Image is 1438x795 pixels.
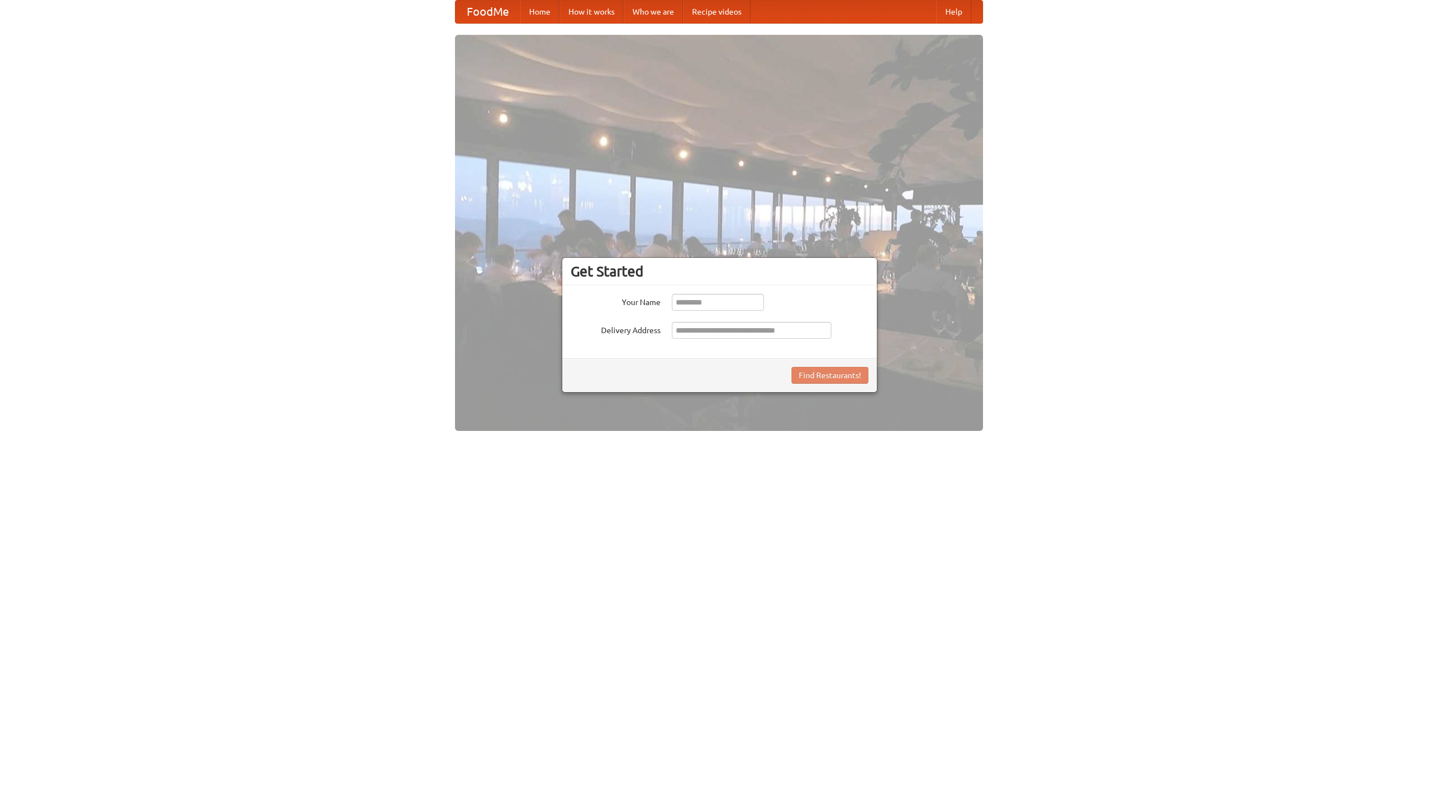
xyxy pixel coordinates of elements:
a: Help [936,1,971,23]
a: Recipe videos [683,1,750,23]
a: FoodMe [456,1,520,23]
button: Find Restaurants! [791,367,868,384]
label: Your Name [571,294,661,308]
a: How it works [559,1,624,23]
a: Home [520,1,559,23]
label: Delivery Address [571,322,661,336]
h3: Get Started [571,263,868,280]
a: Who we are [624,1,683,23]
